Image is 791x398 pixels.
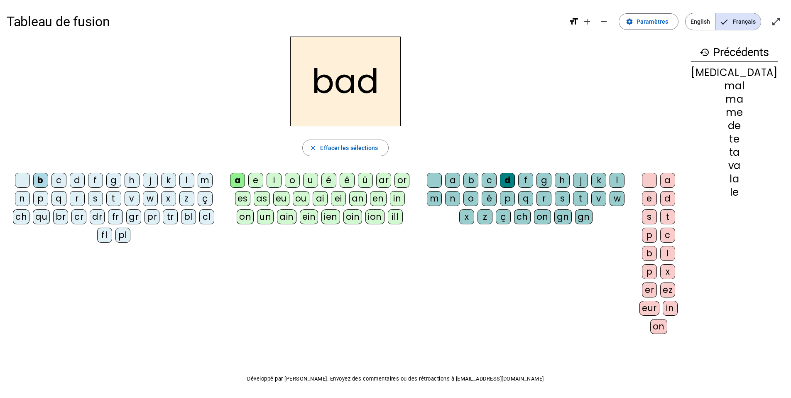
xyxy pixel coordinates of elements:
[685,13,761,30] mat-button-toggle-group: Language selection
[478,209,492,224] div: z
[496,209,511,224] div: ç
[534,209,551,224] div: on
[642,228,657,243] div: p
[51,173,66,188] div: c
[536,173,551,188] div: g
[660,191,675,206] div: d
[642,246,657,261] div: b
[321,209,340,224] div: ien
[595,13,612,30] button: Diminuer la taille de la police
[198,191,213,206] div: ç
[302,140,388,156] button: Effacer les sélections
[126,209,141,224] div: gr
[331,191,346,206] div: ei
[573,191,588,206] div: t
[536,191,551,206] div: r
[358,173,373,188] div: û
[125,173,140,188] div: h
[691,108,778,118] div: me
[13,209,29,224] div: ch
[181,209,196,224] div: bl
[376,173,391,188] div: ar
[663,301,678,316] div: in
[660,228,675,243] div: c
[573,173,588,188] div: j
[320,143,378,153] span: Effacer les sélections
[691,161,778,171] div: va
[610,191,624,206] div: w
[106,191,121,206] div: t
[343,209,362,224] div: oin
[691,134,778,144] div: te
[691,121,778,131] div: de
[71,209,86,224] div: cr
[88,173,103,188] div: f
[230,173,245,188] div: a
[370,191,387,206] div: en
[463,173,478,188] div: b
[257,209,274,224] div: un
[248,173,263,188] div: e
[309,144,317,152] mat-icon: close
[660,246,675,261] div: l
[199,209,214,224] div: cl
[642,191,657,206] div: e
[579,13,595,30] button: Augmenter la taille de la police
[500,191,515,206] div: p
[88,191,103,206] div: s
[33,191,48,206] div: p
[161,173,176,188] div: k
[70,191,85,206] div: r
[390,191,405,206] div: in
[660,173,675,188] div: a
[125,191,140,206] div: v
[108,209,123,224] div: fr
[569,17,579,27] mat-icon: format_size
[33,209,50,224] div: qu
[514,209,531,224] div: ch
[427,191,442,206] div: m
[660,283,675,297] div: ez
[33,173,48,188] div: b
[143,191,158,206] div: w
[626,18,633,25] mat-icon: settings
[554,209,572,224] div: gn
[691,43,778,62] h3: Précédents
[290,37,401,126] h2: bad
[610,173,624,188] div: l
[273,191,289,206] div: eu
[7,374,784,384] p: Développé par [PERSON_NAME]. Envoyez des commentaires ou des rétroactions à [EMAIL_ADDRESS][DOMAI...
[179,191,194,206] div: z
[463,191,478,206] div: o
[700,47,710,57] mat-icon: history
[639,301,659,316] div: eur
[642,283,657,297] div: er
[235,191,250,206] div: es
[313,191,328,206] div: ai
[715,13,761,30] span: Français
[321,173,336,188] div: é
[7,8,562,35] h1: Tableau de fusion
[518,191,533,206] div: q
[143,173,158,188] div: j
[482,191,497,206] div: é
[599,17,609,27] mat-icon: remove
[293,191,309,206] div: ou
[277,209,296,224] div: ain
[691,187,778,197] div: le
[106,173,121,188] div: g
[691,68,778,78] div: [MEDICAL_DATA]
[394,173,409,188] div: or
[500,173,515,188] div: d
[660,264,675,279] div: x
[163,209,178,224] div: tr
[637,17,668,27] span: Paramètres
[300,209,318,224] div: ein
[144,209,159,224] div: pr
[691,94,778,104] div: ma
[285,173,300,188] div: o
[591,191,606,206] div: v
[459,209,474,224] div: x
[650,319,667,334] div: on
[51,191,66,206] div: q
